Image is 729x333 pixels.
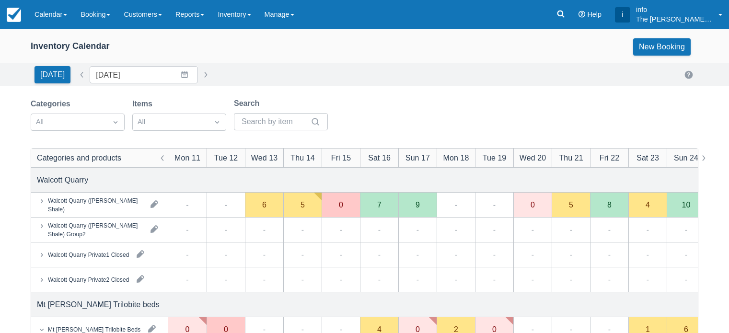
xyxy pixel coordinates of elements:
[646,201,650,208] div: 4
[251,152,278,163] div: Wed 13
[214,152,238,163] div: Tue 12
[647,249,649,260] div: -
[607,201,612,208] div: 8
[48,196,143,213] div: Walcott Quarry ([PERSON_NAME] Shale)
[455,249,457,260] div: -
[37,299,160,310] div: Mt [PERSON_NAME] Trilobite beds
[262,201,266,208] div: 6
[48,250,129,259] div: Walcott Quarry Private1 Closed
[37,152,121,163] div: Categories and products
[559,152,583,163] div: Thu 21
[35,66,70,83] button: [DATE]
[633,38,691,56] a: New Booking
[492,325,497,333] div: 0
[454,325,458,333] div: 2
[416,201,420,208] div: 9
[600,152,619,163] div: Fri 22
[532,249,534,260] div: -
[579,11,585,18] i: Help
[37,174,88,185] div: Walcott Quarry
[186,274,188,285] div: -
[417,224,419,235] div: -
[7,8,21,22] img: checkfront-main-nav-mini-logo.png
[569,201,573,208] div: 5
[340,274,342,285] div: -
[234,98,263,109] label: Search
[636,5,713,14] p: info
[301,274,304,285] div: -
[224,325,228,333] div: 0
[532,274,534,285] div: -
[587,11,602,18] span: Help
[377,325,382,333] div: 4
[31,41,110,52] div: Inventory Calendar
[339,201,343,208] div: 0
[331,152,351,163] div: Fri 15
[378,224,381,235] div: -
[340,224,342,235] div: -
[455,199,457,210] div: -
[570,224,572,235] div: -
[90,66,198,83] input: Date
[608,224,611,235] div: -
[416,325,420,333] div: 0
[225,224,227,235] div: -
[570,274,572,285] div: -
[493,199,496,210] div: -
[225,199,227,210] div: -
[685,249,687,260] div: -
[405,152,430,163] div: Sun 17
[263,249,266,260] div: -
[225,249,227,260] div: -
[443,152,469,163] div: Mon 18
[242,113,309,130] input: Search by item
[636,14,713,24] p: The [PERSON_NAME] Shale Geoscience Foundation
[185,325,190,333] div: 0
[186,224,188,235] div: -
[455,224,457,235] div: -
[174,152,200,163] div: Mon 11
[368,152,391,163] div: Sat 16
[647,274,649,285] div: -
[608,274,611,285] div: -
[493,249,496,260] div: -
[301,249,304,260] div: -
[48,275,129,284] div: Walcott Quarry Private2 Closed
[48,221,143,238] div: Walcott Quarry ([PERSON_NAME] Shale) Group2
[263,274,266,285] div: -
[31,98,74,110] label: Categories
[378,249,381,260] div: -
[647,224,649,235] div: -
[340,249,342,260] div: -
[684,325,688,333] div: 6
[531,201,535,208] div: 0
[532,224,534,235] div: -
[520,152,546,163] div: Wed 20
[378,274,381,285] div: -
[493,224,496,235] div: -
[377,201,382,208] div: 7
[132,98,156,110] label: Items
[493,274,496,285] div: -
[301,201,305,208] div: 5
[682,201,691,208] div: 10
[111,117,120,127] span: Dropdown icon
[301,224,304,235] div: -
[685,274,687,285] div: -
[570,249,572,260] div: -
[674,152,698,163] div: Sun 24
[455,274,457,285] div: -
[186,249,188,260] div: -
[636,152,659,163] div: Sat 23
[290,152,314,163] div: Thu 14
[263,224,266,235] div: -
[646,325,650,333] div: 1
[225,274,227,285] div: -
[417,274,419,285] div: -
[417,249,419,260] div: -
[483,152,507,163] div: Tue 19
[186,199,188,210] div: -
[212,117,222,127] span: Dropdown icon
[615,7,630,23] div: i
[685,224,687,235] div: -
